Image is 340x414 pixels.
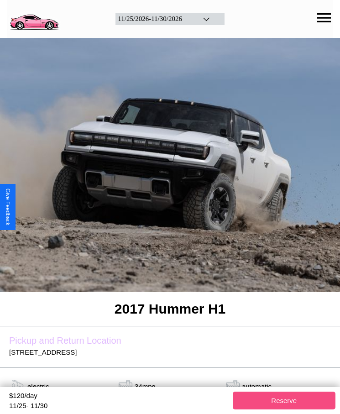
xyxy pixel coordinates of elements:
p: 34 mpg [135,380,156,393]
img: tank [116,379,135,393]
img: gas [9,379,27,393]
div: 11 / 25 / 2026 - 11 / 30 / 2026 [118,15,191,23]
div: $ 120 /day [9,392,228,402]
p: electric [27,380,49,393]
img: logo [7,5,61,31]
div: 11 / 25 - 11 / 30 [9,402,228,409]
p: automatic [242,380,272,393]
button: Reserve [233,392,336,409]
p: [STREET_ADDRESS] [9,346,331,358]
div: Give Feedback [5,189,11,225]
img: gas [224,379,242,393]
label: Pickup and Return Location [9,335,331,346]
